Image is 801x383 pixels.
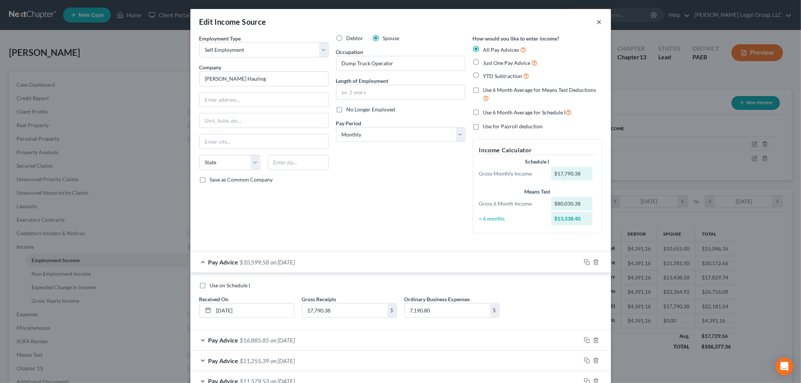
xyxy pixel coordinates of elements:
[475,200,548,207] div: Gross 6 Month Income
[208,336,238,344] span: Pay Advice
[551,167,593,180] div: $17,790.38
[551,197,593,210] div: $80,030.38
[479,158,596,165] div: Schedule I
[199,17,266,27] div: Edit Income Source
[483,109,566,116] span: Use 6 Month Average for Schedule I
[383,35,400,41] span: Spouse
[775,357,793,375] div: Open Intercom Messenger
[483,123,543,129] span: Use for Payroll deduction
[199,71,329,86] input: Search company by name...
[268,155,329,170] input: Enter zip...
[483,73,522,79] span: YTD Subtraction
[210,176,273,183] span: Save as Common Company
[597,17,602,26] button: ×
[271,336,295,344] span: on [DATE]
[200,113,328,128] input: Unit, Suite, etc...
[240,336,269,344] span: $16,885.85
[210,282,250,288] span: Use on Schedule I
[302,303,388,318] input: 0.00
[240,258,269,266] span: $10,599.58
[208,258,238,266] span: Pay Advice
[240,357,269,364] span: $11,255.39
[473,35,560,42] label: How would you like to enter income?
[271,258,295,266] span: on [DATE]
[483,60,531,66] span: Just One Pay Advice
[551,212,593,225] div: $13,338.40
[347,35,364,41] span: Debtor
[302,295,336,303] label: Gross Receipts
[404,295,470,303] label: Ordinary Business Expenses
[483,87,596,93] span: Use 6 Month Average for Means Test Deductions
[388,303,397,318] div: $
[336,48,364,56] label: Occupation
[336,120,362,126] span: Pay Period
[347,106,395,113] span: No Longer Employed
[336,56,465,71] input: --
[336,85,465,99] input: ex: 2 years
[405,303,490,318] input: 0.00
[336,77,389,85] label: Length of Employment
[271,357,295,364] span: on [DATE]
[214,303,294,318] input: MM/DD/YYYY
[199,64,222,71] span: Company
[490,303,499,318] div: $
[208,357,238,364] span: Pay Advice
[200,93,328,107] input: Enter address...
[483,47,519,53] span: All Pay Advices
[199,296,229,302] span: Received On
[475,170,548,177] div: Gross Monthly Income
[199,35,241,42] span: Employment Type
[479,188,596,195] div: Means Test
[475,215,548,222] div: ÷ 6 months
[200,134,328,149] input: Enter city...
[479,146,596,155] h5: Income Calculator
